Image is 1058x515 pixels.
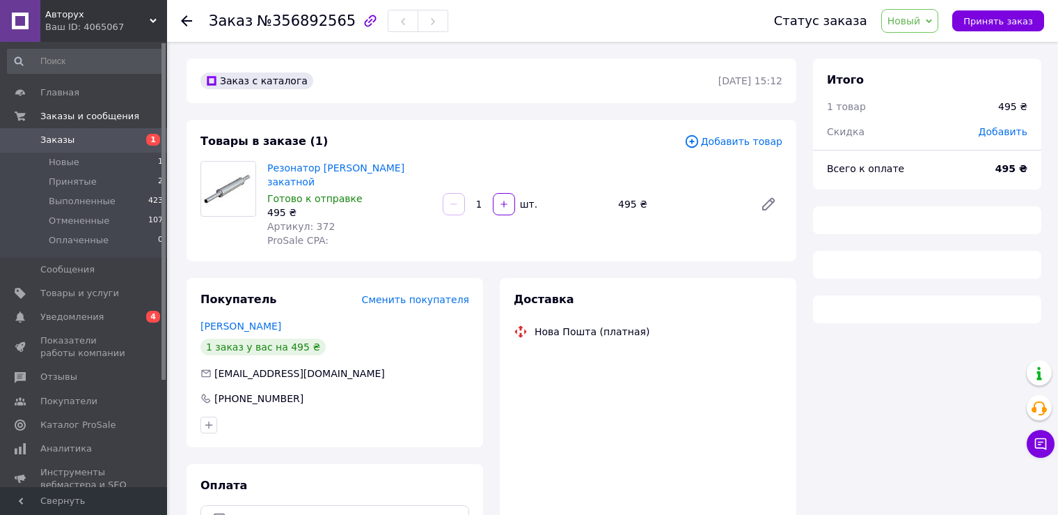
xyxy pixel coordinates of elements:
[267,221,335,232] span: Артикул: 372
[146,134,160,146] span: 1
[40,335,129,360] span: Показатели работы компании
[952,10,1044,31] button: Принять заказ
[200,321,281,332] a: [PERSON_NAME]
[40,287,119,300] span: Товары и услуги
[979,126,1027,137] span: Добавить
[49,215,109,227] span: Отмененные
[827,126,864,137] span: Скидка
[40,110,139,123] span: Заказы и сообщения
[40,395,97,408] span: Покупатели
[887,15,921,26] span: Новый
[214,368,385,379] span: [EMAIL_ADDRESS][DOMAIN_NAME]
[200,339,326,355] div: 1 заказ у вас на 495 ₴
[995,163,1027,174] b: 495 ₴
[200,134,328,148] span: Товары в заказе (1)
[7,49,164,74] input: Поиск
[40,371,77,383] span: Отзывы
[148,215,163,227] span: 107
[827,101,866,112] span: 1 товар
[40,86,79,99] span: Главная
[213,392,305,406] div: [PHONE_NUMBER]
[146,311,160,323] span: 4
[531,325,653,339] div: Нова Пошта (платная)
[613,194,749,214] div: 495 ₴
[40,263,95,276] span: Сообщения
[181,14,192,28] div: Вернуться назад
[158,156,163,169] span: 1
[516,197,539,211] div: шт.
[267,193,363,204] span: Готово к отправке
[755,190,782,218] a: Редактировать
[201,167,255,210] img: Резонатор Chery Amulet закатной
[827,163,904,174] span: Всего к оплате
[45,8,150,21] span: Авторух
[40,419,116,431] span: Каталог ProSale
[148,195,163,208] span: 423
[40,443,92,455] span: Аналитика
[209,13,253,29] span: Заказ
[257,13,356,29] span: №356892565
[45,21,167,33] div: Ваш ID: 4065067
[1027,430,1055,458] button: Чат с покупателем
[684,134,782,149] span: Добавить товар
[49,234,109,247] span: Оплаченные
[40,466,129,491] span: Инструменты вебмастера и SEO
[827,73,864,86] span: Итого
[267,206,432,220] div: 495 ₴
[362,294,469,305] span: Сменить покупателя
[200,293,276,306] span: Покупатель
[40,311,104,323] span: Уведомления
[200,72,313,89] div: Заказ с каталога
[49,176,97,188] span: Принятые
[267,235,329,246] span: ProSale CPA:
[158,176,163,188] span: 2
[40,134,74,146] span: Заказы
[514,293,574,306] span: Доставка
[774,14,867,28] div: Статус заказа
[200,479,247,492] span: Оплата
[963,16,1033,26] span: Принять заказ
[267,162,404,187] a: Резонатор [PERSON_NAME] закатной
[998,100,1027,114] div: 495 ₴
[718,75,782,86] time: [DATE] 15:12
[49,156,79,169] span: Новые
[49,195,116,208] span: Выполненные
[158,234,163,247] span: 0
